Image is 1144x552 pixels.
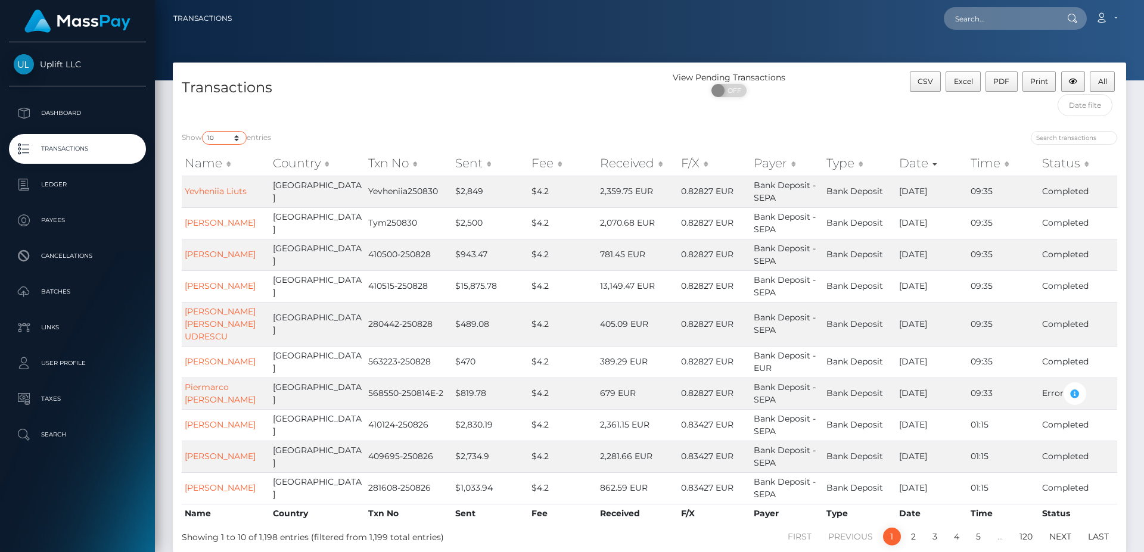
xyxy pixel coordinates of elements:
[1039,270,1117,302] td: Completed
[14,247,141,265] p: Cancellations
[823,207,896,239] td: Bank Deposit
[823,151,896,175] th: Type: activate to sort column ascending
[1039,409,1117,441] td: Completed
[529,472,597,504] td: $4.2
[1039,472,1117,504] td: Completed
[9,98,146,128] a: Dashboard
[754,312,816,335] span: Bank Deposit - SEPA
[896,409,968,441] td: [DATE]
[597,441,678,472] td: 2,281.66 EUR
[14,319,141,336] p: Links
[597,472,678,504] td: 862.59 EUR
[14,54,34,74] img: Uplift LLC
[823,378,896,409] td: Bank Deposit
[9,134,146,164] a: Transactions
[1039,151,1117,175] th: Status: activate to sort column ascending
[365,176,453,207] td: Yevheniia250830
[529,378,597,409] td: $4.2
[597,207,678,239] td: 2,070.68 EUR
[754,180,816,203] span: Bank Deposit - SEPA
[754,476,816,500] span: Bank Deposit - SEPA
[9,170,146,199] a: Ledger
[185,482,256,493] a: [PERSON_NAME]
[1030,77,1048,86] span: Print
[1043,528,1078,545] a: Next
[597,151,678,175] th: Received: activate to sort column ascending
[529,441,597,472] td: $4.2
[365,302,453,346] td: 280442-250828
[649,71,809,84] div: View Pending Transactions
[529,409,597,441] td: $4.2
[904,528,922,545] a: 2
[678,151,751,175] th: F/X: activate to sort column ascending
[185,306,256,342] a: [PERSON_NAME] [PERSON_NAME] UDRESCU
[529,504,597,523] th: Fee
[754,243,816,266] span: Bank Deposit - SEPA
[823,504,896,523] th: Type
[14,283,141,301] p: Batches
[270,207,365,239] td: [GEOGRAPHIC_DATA]
[896,441,968,472] td: [DATE]
[185,419,256,430] a: [PERSON_NAME]
[896,270,968,302] td: [DATE]
[173,6,232,31] a: Transactions
[529,302,597,346] td: $4.2
[202,131,247,145] select: Showentries
[969,528,987,545] a: 5
[270,239,365,270] td: [GEOGRAPHIC_DATA]
[452,409,529,441] td: $2,830.19
[270,504,365,523] th: Country
[1039,441,1117,472] td: Completed
[993,77,1009,86] span: PDF
[365,239,453,270] td: 410500-250828
[986,71,1018,92] button: PDF
[270,176,365,207] td: [GEOGRAPHIC_DATA]
[968,302,1039,346] td: 09:35
[947,528,966,545] a: 4
[597,302,678,346] td: 405.09 EUR
[823,409,896,441] td: Bank Deposit
[823,346,896,378] td: Bank Deposit
[529,346,597,378] td: $4.2
[968,472,1039,504] td: 01:15
[365,151,453,175] th: Txn No: activate to sort column ascending
[452,302,529,346] td: $489.08
[365,270,453,302] td: 410515-250828
[182,77,641,98] h4: Transactions
[1031,131,1117,145] input: Search transactions
[754,445,816,468] span: Bank Deposit - SEPA
[896,207,968,239] td: [DATE]
[365,207,453,239] td: Tym250830
[678,378,751,409] td: 0.82827 EUR
[678,472,751,504] td: 0.83427 EUR
[754,275,816,298] span: Bank Deposit - SEPA
[529,270,597,302] td: $4.2
[270,270,365,302] td: [GEOGRAPHIC_DATA]
[1039,207,1117,239] td: Completed
[823,302,896,346] td: Bank Deposit
[944,7,1056,30] input: Search...
[678,239,751,270] td: 0.82827 EUR
[597,378,678,409] td: 679 EUR
[968,207,1039,239] td: 09:35
[14,140,141,158] p: Transactions
[270,346,365,378] td: [GEOGRAPHIC_DATA]
[365,409,453,441] td: 410124-250826
[452,441,529,472] td: $2,734.9
[823,270,896,302] td: Bank Deposit
[1013,528,1039,545] a: 120
[597,239,678,270] td: 781.45 EUR
[452,472,529,504] td: $1,033.94
[910,71,941,92] button: CSV
[365,472,453,504] td: 281608-250826
[597,176,678,207] td: 2,359.75 EUR
[182,504,270,523] th: Name
[270,472,365,504] td: [GEOGRAPHIC_DATA]
[754,350,816,373] span: Bank Deposit - EUR
[182,151,270,175] th: Name: activate to sort column ascending
[452,207,529,239] td: $2,500
[185,217,256,228] a: [PERSON_NAME]
[1039,239,1117,270] td: Completed
[896,176,968,207] td: [DATE]
[182,526,561,544] div: Showing 1 to 10 of 1,198 entries (filtered from 1,199 total entries)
